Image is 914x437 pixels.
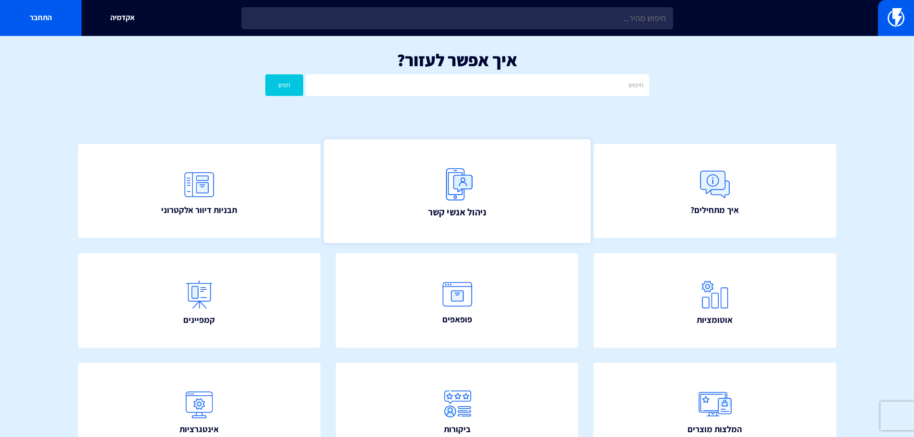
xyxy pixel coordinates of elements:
span: תבניות דיוור אלקטרוני [161,204,237,216]
a: קמפיינים [78,253,321,348]
span: ביקורות [444,423,471,436]
a: איך מתחילים? [594,144,836,238]
span: קמפיינים [183,314,215,326]
a: תבניות דיוור אלקטרוני [78,144,321,238]
a: ניהול אנשי קשר [323,139,590,243]
span: אוטומציות [697,314,733,326]
input: חיפוש [306,74,649,96]
a: פופאפים [336,253,579,348]
span: פופאפים [442,313,472,326]
h1: איך אפשר לעזור? [14,50,900,70]
a: אוטומציות [594,253,836,348]
input: חיפוש מהיר... [241,7,673,29]
span: ניהול אנשי קשר [427,205,486,219]
span: אינטגרציות [179,423,219,436]
span: איך מתחילים? [690,204,739,216]
span: המלצות מוצרים [688,423,742,436]
button: חפש [265,74,304,96]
